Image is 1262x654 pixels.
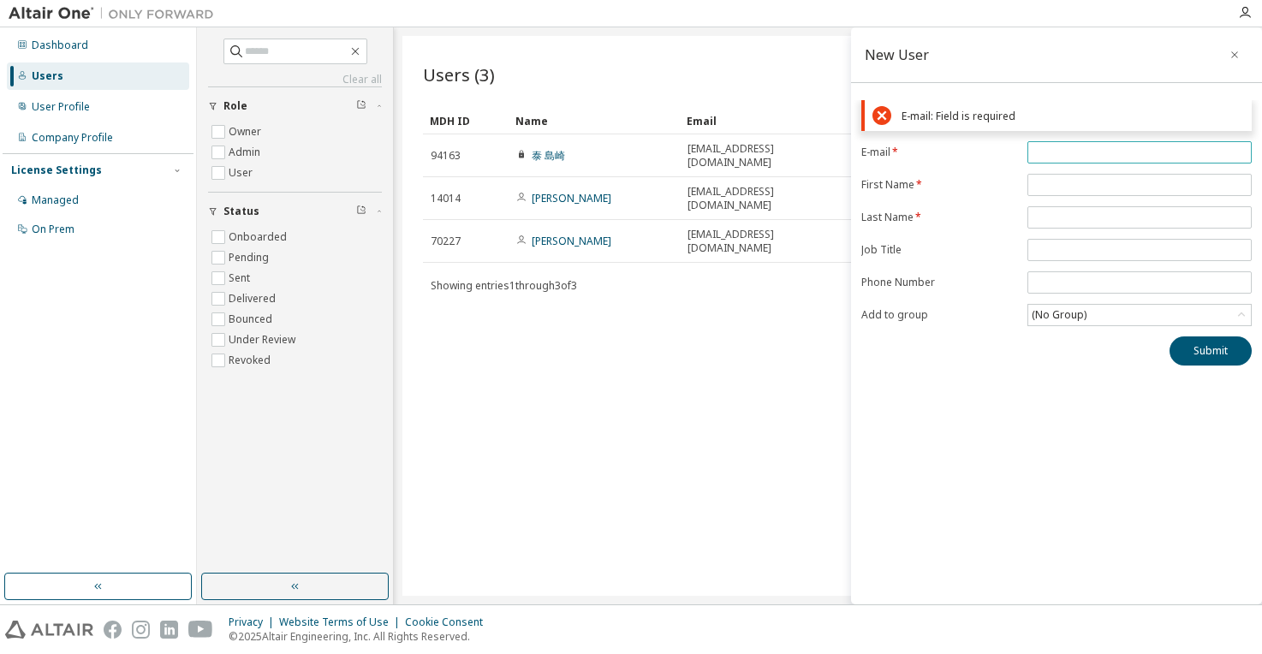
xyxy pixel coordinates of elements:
[104,621,122,639] img: facebook.svg
[861,243,1017,257] label: Job Title
[229,629,493,644] p: © 2025 Altair Engineering, Inc. All Rights Reserved.
[229,247,272,268] label: Pending
[229,227,290,247] label: Onboarded
[5,621,93,639] img: altair_logo.svg
[11,163,102,177] div: License Settings
[32,39,88,52] div: Dashboard
[423,62,495,86] span: Users (3)
[861,276,1017,289] label: Phone Number
[223,99,247,113] span: Role
[1170,336,1252,366] button: Submit
[229,163,256,183] label: User
[223,205,259,218] span: Status
[688,185,843,212] span: [EMAIL_ADDRESS][DOMAIN_NAME]
[431,278,577,293] span: Showing entries 1 through 3 of 3
[32,193,79,207] div: Managed
[32,223,74,236] div: On Prem
[1029,306,1089,324] div: (No Group)
[430,107,502,134] div: MDH ID
[902,110,1244,122] div: E-mail: Field is required
[132,621,150,639] img: instagram.svg
[32,69,63,83] div: Users
[229,142,264,163] label: Admin
[431,235,461,248] span: 70227
[356,205,366,218] span: Clear filter
[532,148,565,163] a: 泰 島崎
[532,234,611,248] a: [PERSON_NAME]
[208,73,382,86] a: Clear all
[279,615,405,629] div: Website Terms of Use
[32,100,90,114] div: User Profile
[515,107,673,134] div: Name
[229,288,279,309] label: Delivered
[532,191,611,205] a: [PERSON_NAME]
[208,193,382,230] button: Status
[160,621,178,639] img: linkedin.svg
[1028,305,1251,325] div: (No Group)
[688,142,843,169] span: [EMAIL_ADDRESS][DOMAIN_NAME]
[229,615,279,629] div: Privacy
[861,308,1017,322] label: Add to group
[229,122,265,142] label: Owner
[32,131,113,145] div: Company Profile
[688,228,843,255] span: [EMAIL_ADDRESS][DOMAIN_NAME]
[431,149,461,163] span: 94163
[229,309,276,330] label: Bounced
[9,5,223,22] img: Altair One
[865,48,929,62] div: New User
[229,350,274,371] label: Revoked
[188,621,213,639] img: youtube.svg
[431,192,461,205] span: 14014
[229,268,253,288] label: Sent
[356,99,366,113] span: Clear filter
[861,178,1017,192] label: First Name
[208,87,382,125] button: Role
[861,146,1017,159] label: E-mail
[229,330,299,350] label: Under Review
[861,211,1017,224] label: Last Name
[405,615,493,629] div: Cookie Consent
[687,107,844,134] div: Email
